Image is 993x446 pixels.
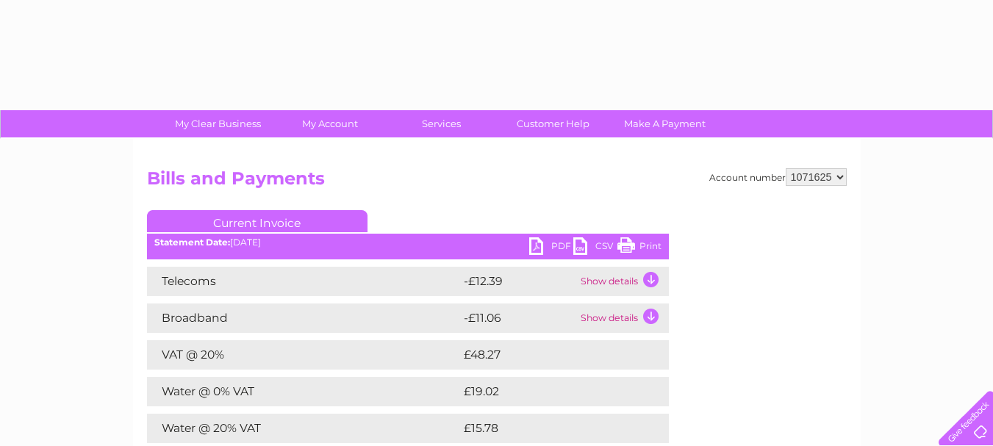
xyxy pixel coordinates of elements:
a: My Clear Business [157,110,279,137]
a: Make A Payment [604,110,725,137]
td: £15.78 [460,414,638,443]
td: £48.27 [460,340,639,370]
a: Services [381,110,502,137]
b: Statement Date: [154,237,230,248]
td: Water @ 20% VAT [147,414,460,443]
a: CSV [573,237,617,259]
a: Customer Help [492,110,614,137]
td: -£12.39 [460,267,577,296]
a: PDF [529,237,573,259]
td: £19.02 [460,377,638,406]
td: -£11.06 [460,303,577,333]
td: VAT @ 20% [147,340,460,370]
td: Show details [577,267,669,296]
td: Broadband [147,303,460,333]
td: Show details [577,303,669,333]
div: Account number [709,168,847,186]
a: Current Invoice [147,210,368,232]
a: My Account [269,110,390,137]
td: Telecoms [147,267,460,296]
div: [DATE] [147,237,669,248]
h2: Bills and Payments [147,168,847,196]
a: Print [617,237,662,259]
td: Water @ 0% VAT [147,377,460,406]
